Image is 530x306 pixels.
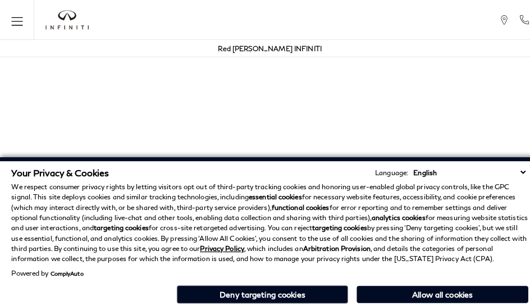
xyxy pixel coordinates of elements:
[11,265,82,272] div: Powered by
[45,10,87,29] a: infiniti
[49,265,82,272] a: ComplyAuto
[403,164,519,175] select: Language Select
[11,164,107,175] span: Your Privacy & Cookies
[11,179,519,259] p: We respect consumer privacy rights by letting visitors opt out of third-party tracking cookies an...
[214,43,316,52] a: Red [PERSON_NAME] INFINITI
[92,220,146,228] strong: targeting cookies
[244,189,296,198] strong: essential cookies
[307,220,360,228] strong: targeting cookies
[267,199,323,208] strong: functional cookies
[45,10,87,29] img: INFINITI
[368,166,401,173] div: Language:
[197,240,240,248] a: Privacy Policy
[350,281,519,298] button: Allow all cookies
[365,209,418,218] strong: analytics cookies
[298,240,364,248] strong: Arbitration Provision
[173,280,342,298] button: Deny targeting cookies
